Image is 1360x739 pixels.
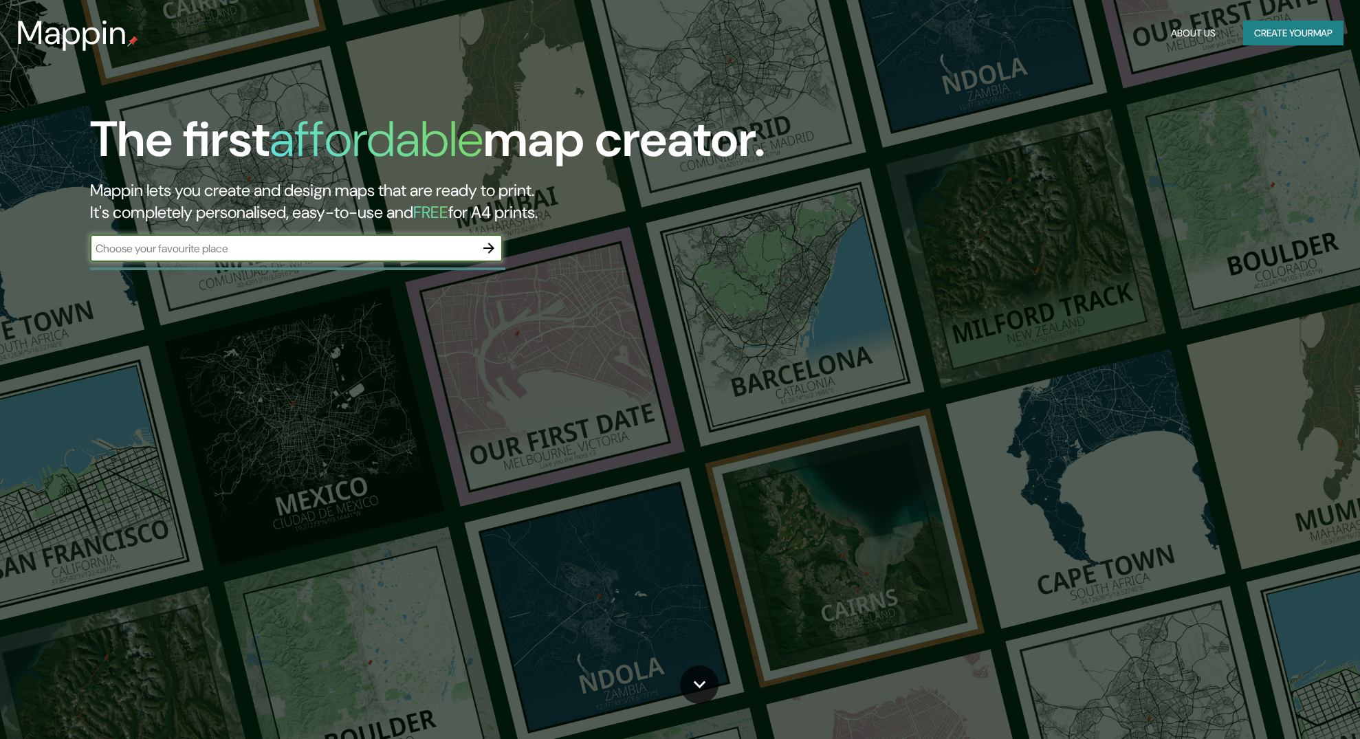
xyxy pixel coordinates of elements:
[1238,685,1345,724] iframe: Help widget launcher
[17,14,127,52] h3: Mappin
[270,107,483,171] h1: affordable
[1243,21,1343,46] button: Create yourmap
[90,111,765,179] h1: The first map creator.
[127,36,138,47] img: mappin-pin
[90,241,475,256] input: Choose your favourite place
[90,179,770,223] h2: Mappin lets you create and design maps that are ready to print. It's completely personalised, eas...
[413,201,448,223] h5: FREE
[1165,21,1221,46] button: About Us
